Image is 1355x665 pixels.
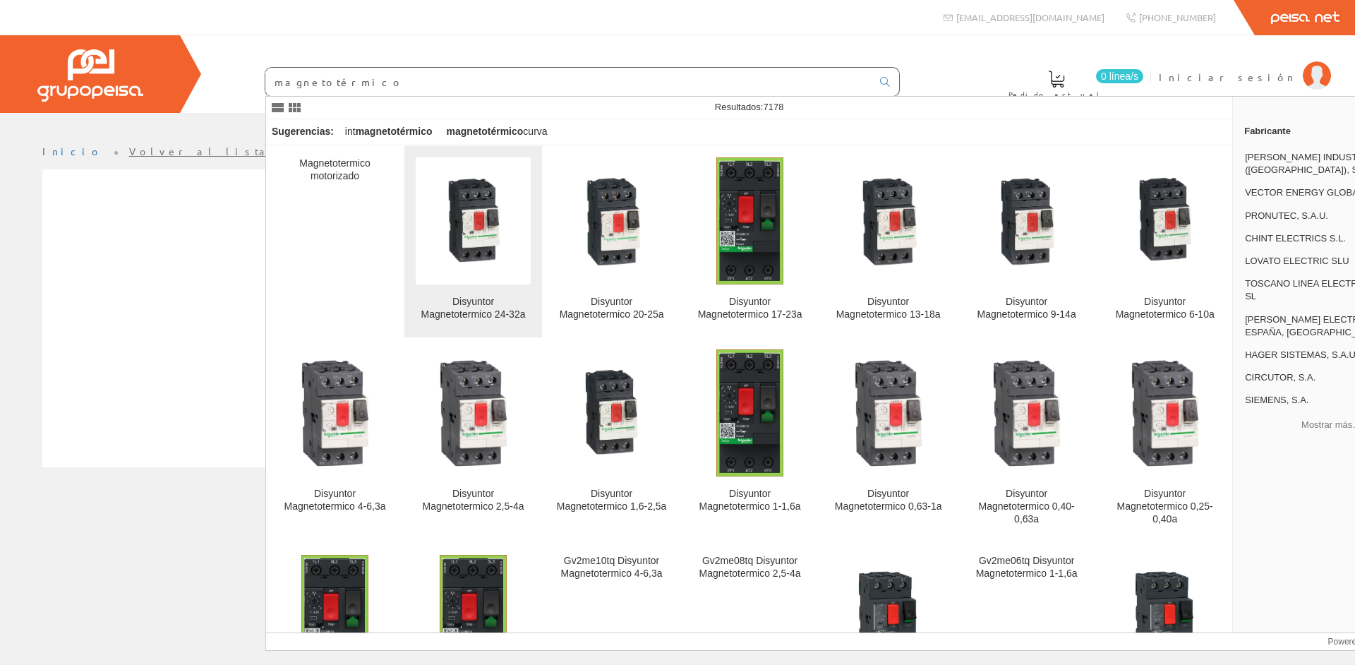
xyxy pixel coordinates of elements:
a: Disyuntor Magnetotermico 0,63-1a Disyuntor Magnetotermico 0,63-1a [819,338,957,542]
div: Disyuntor Magnetotermico 0,40-0,63a [969,488,1084,526]
img: Disyuntor Magnetotermico 13-18a [831,163,946,278]
a: Disyuntor Magnetotermico 20-25a Disyuntor Magnetotermico 20-25a [543,146,680,337]
input: Buscar ... [265,68,872,96]
div: Gv2me06tq Disyuntor Magnetotermico 1-1,6a [969,555,1084,580]
a: Disyuntor Magnetotermico 1-1,6a Disyuntor Magnetotermico 1-1,6a [681,338,819,542]
a: Disyuntor Magnetotermico 4-6,3a Disyuntor Magnetotermico 4-6,3a [266,338,404,542]
img: Disyuntor Magnetotermico 20-25a [554,163,669,278]
a: Disyuntor Magnetotermico 1,6-2,5a Disyuntor Magnetotermico 1,6-2,5a [543,338,680,542]
img: Disyuntor Magnetotermico 9-14a [969,163,1084,278]
img: Disyuntor Magnetotermico 17-23a [716,157,784,284]
div: Gv2me10tq Disyuntor Magnetotermico 4-6,3a [554,555,669,580]
a: Volver al listado de productos [129,145,408,157]
a: Disyuntor Magnetotermico 13-18a Disyuntor Magnetotermico 13-18a [819,146,957,337]
a: Disyuntor Magnetotermico 9-14a Disyuntor Magnetotermico 9-14a [958,146,1095,337]
a: Inicio [42,145,102,157]
span: 0 línea/s [1096,69,1143,83]
strong: magnetotérmico [446,126,523,137]
span: Iniciar sesión [1159,70,1296,84]
div: Disyuntor Magnetotermico 13-18a [831,296,946,321]
img: Disyuntor Magnetotermico 2,5-4a [416,356,531,471]
img: Disyuntor Magnetotermico 0,63-1a [831,356,946,471]
div: Disyuntor Magnetotermico 4-6,3a [277,488,392,513]
img: Disyuntor Magnetotermico 1,6-2,5a [554,356,669,471]
div: Magnetotermico motorizado [277,157,392,183]
span: [EMAIL_ADDRESS][DOMAIN_NAME] [956,11,1104,23]
img: Disyuntor Magnetotermico 4-6,3a [277,356,392,471]
a: Disyuntor Magnetotermico 0,25-0,40a Disyuntor Magnetotermico 0,25-0,40a [1096,338,1234,542]
span: 7178 [763,102,783,112]
div: Sugerencias: [266,122,337,142]
a: Disyuntor Magnetotermico 6-10a Disyuntor Magnetotermico 6-10a [1096,146,1234,337]
span: Pedido actual [1008,88,1104,102]
div: Disyuntor Magnetotermico 24-32a [416,296,531,321]
div: Disyuntor Magnetotermico 17-23a [692,296,807,321]
div: Disyuntor Magnetotermico 9-14a [969,296,1084,321]
strong: magnetotérmico [356,126,433,137]
a: Disyuntor Magnetotermico 24-32a Disyuntor Magnetotermico 24-32a [404,146,542,337]
div: Disyuntor Magnetotermico 1-1,6a [692,488,807,513]
img: Disyuntor Magnetotermico 0,25-0,40a [1107,356,1222,471]
div: Disyuntor Magnetotermico 0,63-1a [831,488,946,513]
a: Iniciar sesión [1159,59,1331,72]
a: Disyuntor Magnetotermico 17-23a Disyuntor Magnetotermico 17-23a [681,146,819,337]
img: Disyuntor Magnetotermico 0,40-0,63a [969,356,1084,471]
div: Disyuntor Magnetotermico 6-10a [1107,296,1222,321]
img: Grupo Peisa [37,49,143,102]
a: Magnetotermico motorizado [266,146,404,337]
span: Resultados: [715,102,784,112]
div: int [339,119,438,145]
div: curva [440,119,553,145]
span: [PHONE_NUMBER] [1139,11,1216,23]
a: Disyuntor Magnetotermico 2,5-4a Disyuntor Magnetotermico 2,5-4a [404,338,542,542]
div: Disyuntor Magnetotermico 0,25-0,40a [1107,488,1222,526]
a: Disyuntor Magnetotermico 0,40-0,63a Disyuntor Magnetotermico 0,40-0,63a [958,338,1095,542]
img: Disyuntor Magnetotermico 6-10a [1107,163,1222,278]
div: Disyuntor Magnetotermico 20-25a [554,296,669,321]
div: Gv2me08tq Disyuntor Magnetotermico 2,5-4a [692,555,807,580]
div: Disyuntor Magnetotermico 2,5-4a [416,488,531,513]
div: Disyuntor Magnetotermico 1,6-2,5a [554,488,669,513]
img: Disyuntor Magnetotermico 24-32a [416,163,531,278]
img: Disyuntor Magnetotermico 1-1,6a [716,349,784,477]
